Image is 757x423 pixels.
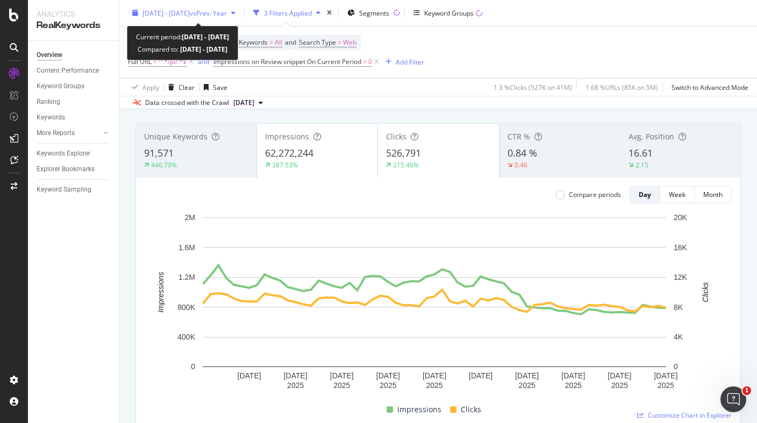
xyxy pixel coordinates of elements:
[145,212,724,399] svg: A chart.
[213,57,361,66] span: Impressions on Review snippet On Current Period
[239,38,268,47] span: Keywords
[37,184,111,195] a: Keyword Sampling
[182,32,229,41] b: [DATE] - [DATE]
[178,45,227,54] b: [DATE] - [DATE]
[611,381,628,390] text: 2025
[363,57,367,66] span: >
[264,8,312,17] div: 3 Filters Applied
[380,381,396,390] text: 2025
[660,186,695,203] button: Week
[519,381,535,390] text: 2025
[674,333,683,341] text: 4K
[177,303,195,312] text: 800K
[330,371,354,380] text: [DATE]
[238,371,261,380] text: [DATE]
[138,43,227,55] div: Compared to:
[159,54,187,69] span: ^.*/pl/.*$
[386,131,406,142] span: Clicks
[178,273,195,281] text: 1.2M
[37,50,111,61] a: Overview
[229,96,267,109] button: [DATE]
[213,82,227,91] div: Save
[37,184,91,195] div: Keyword Sampling
[569,190,621,199] div: Compare periods
[285,38,296,47] span: and
[136,31,229,43] div: Current period:
[393,160,419,170] div: 215.46%
[654,371,677,380] text: [DATE]
[37,128,75,139] div: More Reports
[674,243,688,252] text: 16K
[269,38,273,47] span: =
[37,65,99,76] div: Content Performance
[368,54,372,69] span: 0
[381,55,424,68] button: Add Filter
[151,160,177,170] div: 446.79%
[648,411,732,420] span: Customize Chart in Explorer
[674,303,683,312] text: 8K
[37,112,111,123] a: Keywords
[674,273,688,281] text: 12K
[508,131,530,142] span: CTR %
[424,8,474,17] div: Keyword Groups
[128,57,152,66] span: Full URL
[37,81,111,92] a: Keyword Groups
[338,38,341,47] span: =
[233,98,254,108] span: 2025 Aug. 25th
[343,4,394,22] button: Segments
[37,96,60,108] div: Ranking
[396,57,424,66] div: Add Filter
[565,381,582,390] text: 2025
[515,160,527,170] div: 0.46
[164,79,195,96] button: Clear
[142,8,190,17] span: [DATE] - [DATE]
[275,35,282,50] span: All
[198,57,209,67] button: and
[178,243,195,252] text: 1.6M
[343,35,356,50] span: Web
[37,50,62,61] div: Overview
[494,82,572,91] div: 1.3 % Clicks ( 527K on 41M )
[37,112,65,123] div: Keywords
[37,148,111,159] a: Keywords Explorer
[177,333,195,341] text: 400K
[608,371,631,380] text: [DATE]
[37,128,101,139] a: More Reports
[299,38,336,47] span: Search Type
[37,19,110,32] div: RealKeywords
[720,386,746,412] iframe: Intercom live chat
[37,65,111,76] a: Content Performance
[461,403,481,416] span: Clicks
[199,79,227,96] button: Save
[359,8,389,17] span: Segments
[333,381,350,390] text: 2025
[701,282,710,302] text: Clicks
[144,146,174,159] span: 91,571
[128,4,240,22] button: [DATE] - [DATE]vsPrev. Year
[508,146,537,159] span: 0.84 %
[128,79,159,96] button: Apply
[742,386,751,395] span: 1
[153,57,157,66] span: =
[37,164,111,175] a: Explorer Bookmarks
[630,186,660,203] button: Day
[639,190,651,199] div: Day
[423,371,446,380] text: [DATE]
[629,131,674,142] span: Avg. Position
[469,371,492,380] text: [DATE]
[272,160,298,170] div: 387.53%
[284,371,308,380] text: [DATE]
[325,8,334,18] div: times
[191,362,195,371] text: 0
[190,8,227,17] span: vs Prev. Year
[674,213,688,222] text: 20K
[145,98,229,108] div: Data crossed with the Crawl
[426,381,442,390] text: 2025
[658,381,674,390] text: 2025
[265,146,313,159] span: 62,272,244
[585,82,658,91] div: 1.68 % URLs ( 85K on 5M )
[265,131,309,142] span: Impressions
[703,190,723,199] div: Month
[37,148,90,159] div: Keywords Explorer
